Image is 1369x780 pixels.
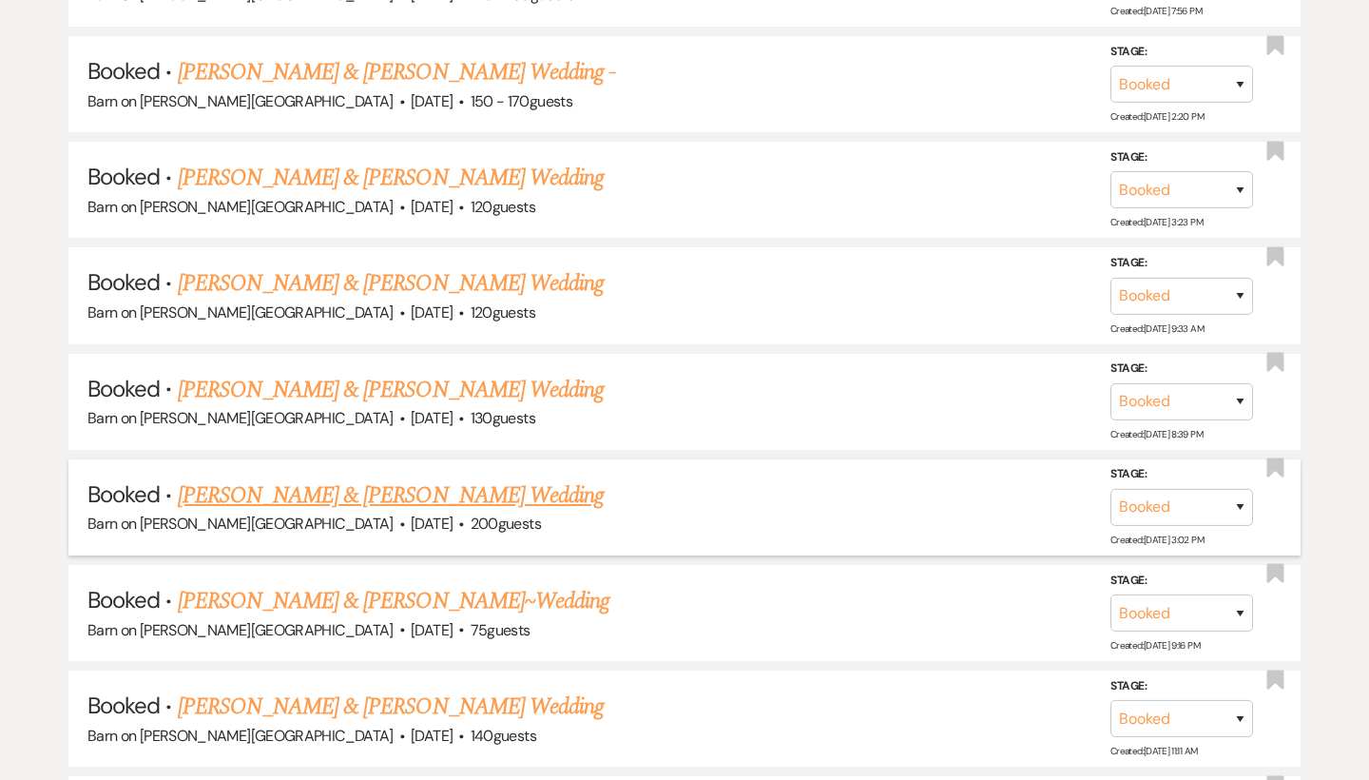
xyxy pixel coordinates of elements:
[1110,322,1204,334] span: Created: [DATE] 9:33 AM
[1110,639,1200,652] span: Created: [DATE] 9:16 PM
[471,302,535,322] span: 120 guests
[411,408,453,428] span: [DATE]
[1110,570,1253,591] label: Stage:
[471,408,535,428] span: 130 guests
[178,690,604,724] a: [PERSON_NAME] & [PERSON_NAME] Wedding
[411,197,453,217] span: [DATE]
[87,726,394,746] span: Barn on [PERSON_NAME][GEOGRAPHIC_DATA]
[87,56,160,86] span: Booked
[87,691,160,720] span: Booked
[178,161,604,195] a: [PERSON_NAME] & [PERSON_NAME] Wedding
[1110,147,1253,168] label: Stage:
[1110,745,1197,757] span: Created: [DATE] 11:11 AM
[1110,41,1253,62] label: Stage:
[411,620,453,640] span: [DATE]
[1110,110,1204,123] span: Created: [DATE] 2:20 PM
[87,91,394,111] span: Barn on [PERSON_NAME][GEOGRAPHIC_DATA]
[178,373,604,407] a: [PERSON_NAME] & [PERSON_NAME] Wedding
[471,726,536,746] span: 140 guests
[178,55,616,89] a: [PERSON_NAME] & [PERSON_NAME] Wedding -
[87,585,160,614] span: Booked
[471,620,530,640] span: 75 guests
[411,726,453,746] span: [DATE]
[1110,216,1203,228] span: Created: [DATE] 3:23 PM
[1110,534,1204,546] span: Created: [DATE] 3:02 PM
[1110,359,1253,380] label: Stage:
[411,91,453,111] span: [DATE]
[1110,428,1203,440] span: Created: [DATE] 8:39 PM
[471,514,541,534] span: 200 guests
[87,267,160,297] span: Booked
[87,479,160,509] span: Booked
[1110,5,1202,17] span: Created: [DATE] 7:56 PM
[1110,676,1253,697] label: Stage:
[471,197,535,217] span: 120 guests
[87,374,160,403] span: Booked
[87,514,394,534] span: Barn on [PERSON_NAME][GEOGRAPHIC_DATA]
[411,302,453,322] span: [DATE]
[178,266,604,301] a: [PERSON_NAME] & [PERSON_NAME] Wedding
[87,408,394,428] span: Barn on [PERSON_NAME][GEOGRAPHIC_DATA]
[1110,464,1253,485] label: Stage:
[178,478,604,513] a: [PERSON_NAME] & [PERSON_NAME] Wedding
[87,302,394,322] span: Barn on [PERSON_NAME][GEOGRAPHIC_DATA]
[1110,253,1253,274] label: Stage:
[471,91,572,111] span: 150 - 170 guests
[87,620,394,640] span: Barn on [PERSON_NAME][GEOGRAPHIC_DATA]
[87,197,394,217] span: Barn on [PERSON_NAME][GEOGRAPHIC_DATA]
[411,514,453,534] span: [DATE]
[178,584,609,618] a: [PERSON_NAME] & [PERSON_NAME]~Wedding
[87,162,160,191] span: Booked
